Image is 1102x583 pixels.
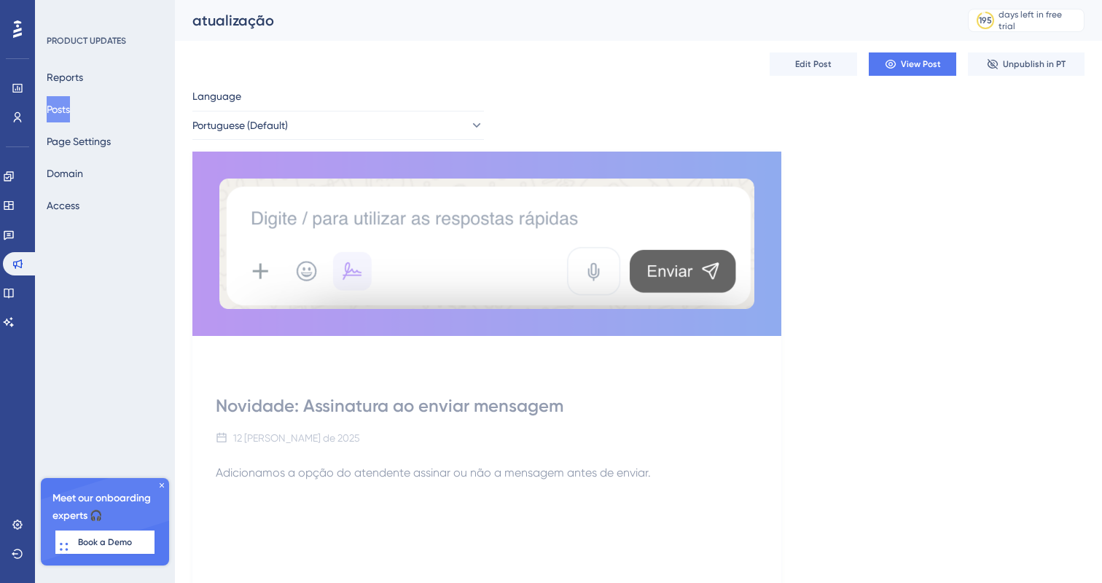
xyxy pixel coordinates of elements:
div: PRODUCT UPDATES [47,35,126,47]
button: Unpublish in PT [968,52,1085,76]
button: Domain [47,160,83,187]
span: Language [192,87,241,105]
iframe: UserGuiding AI Assistant Launcher [1041,525,1085,569]
img: file-1755082409179.png [192,152,781,336]
span: Unpublish in PT [1003,58,1066,70]
button: View Post [869,52,956,76]
button: Posts [47,96,70,122]
div: Novidade: Assinatura ao enviar mensagem [216,394,758,418]
button: Access [47,192,79,219]
span: Meet our onboarding experts 🎧 [52,490,157,525]
button: Page Settings [47,128,111,154]
button: Portuguese (Default) [192,111,484,140]
div: 12 [PERSON_NAME] de 2025 [233,429,360,447]
span: Portuguese (Default) [192,117,288,134]
div: Drag [60,528,69,571]
button: Book a Demo [55,531,155,554]
span: Edit Post [795,58,832,70]
button: Reports [47,64,83,90]
div: 195 [979,15,992,26]
button: Edit Post [770,52,857,76]
span: View Post [901,58,941,70]
span: Book a Demo [78,536,132,548]
span: Adicionamos a opção do atendente assinar ou não a mensagem antes de enviar. [216,466,651,480]
div: days left in free trial [999,9,1079,32]
div: atualização [192,10,931,31]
